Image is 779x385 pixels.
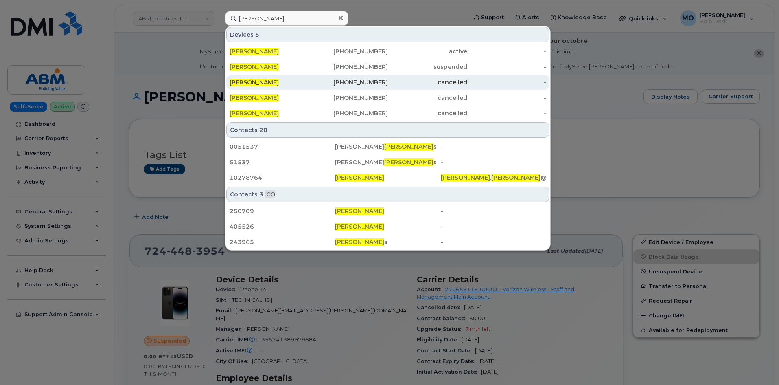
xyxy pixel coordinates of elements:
div: - [467,63,547,71]
div: - [441,222,546,231]
div: 0051537 [230,143,335,151]
div: - [441,158,546,166]
div: cancelled [388,94,467,102]
span: [PERSON_NAME] [230,48,279,55]
a: 243965[PERSON_NAME]s- [226,235,549,249]
div: [PHONE_NUMBER] [309,63,388,71]
div: - [441,238,546,246]
a: [PERSON_NAME][PHONE_NUMBER]cancelled- [226,106,549,121]
div: [PHONE_NUMBER] [309,78,388,86]
div: 243965 [230,238,335,246]
span: 3 [259,190,263,198]
span: [PERSON_NAME] [230,110,279,117]
span: .CO [265,190,275,198]
span: [PERSON_NAME] [230,63,279,70]
div: 51537 [230,158,335,166]
span: [PERSON_NAME] [335,223,384,230]
span: [PERSON_NAME] [491,174,540,181]
a: [PERSON_NAME][PHONE_NUMBER]cancelled- [226,75,549,90]
div: Contacts [226,187,549,202]
div: s [335,238,440,246]
div: - [441,143,546,151]
div: [PERSON_NAME] s [335,158,440,166]
div: cancelled [388,109,467,117]
span: 5 [255,31,259,39]
span: [PERSON_NAME] [384,143,433,150]
a: 250709[PERSON_NAME]- [226,204,549,218]
div: - [441,207,546,215]
div: - [467,109,547,117]
div: cancelled [388,78,467,86]
span: [PERSON_NAME] [230,94,279,101]
div: suspended [388,63,467,71]
span: [PERSON_NAME] [335,174,384,181]
div: [PERSON_NAME] s [335,143,440,151]
div: - [467,94,547,102]
span: 20 [259,126,267,134]
span: [PERSON_NAME] [335,238,384,246]
div: Contacts [226,122,549,138]
a: [PERSON_NAME][PHONE_NUMBER]cancelled- [226,90,549,105]
div: Devices [226,27,549,42]
div: 250709 [230,207,335,215]
span: [PERSON_NAME] [335,207,384,215]
a: 0051537[PERSON_NAME][PERSON_NAME]s- [226,139,549,154]
div: - [467,47,547,55]
span: [PERSON_NAME] [384,158,433,166]
a: [PERSON_NAME][PHONE_NUMBER]suspended- [226,59,549,74]
span: [PERSON_NAME] [230,79,279,86]
div: . @[DOMAIN_NAME] [441,174,546,182]
a: 405526[PERSON_NAME]- [226,219,549,234]
div: [PHONE_NUMBER] [309,94,388,102]
div: - [467,78,547,86]
div: 405526 [230,222,335,231]
div: 10278764 [230,174,335,182]
a: [PERSON_NAME][PHONE_NUMBER]active- [226,44,549,59]
a: 10278764[PERSON_NAME][PERSON_NAME].[PERSON_NAME]@[DOMAIN_NAME] [226,170,549,185]
span: [PERSON_NAME] [441,174,490,181]
a: 51537[PERSON_NAME][PERSON_NAME]s- [226,155,549,169]
div: [PHONE_NUMBER] [309,47,388,55]
div: active [388,47,467,55]
div: [PHONE_NUMBER] [309,109,388,117]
